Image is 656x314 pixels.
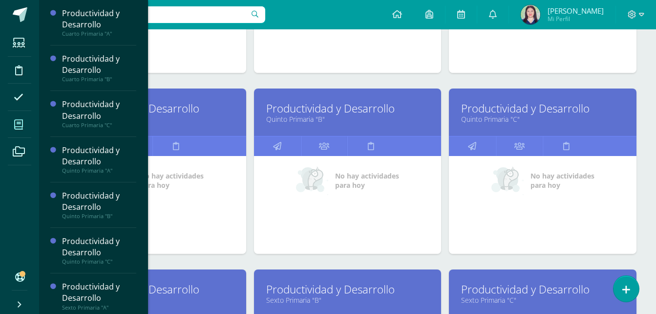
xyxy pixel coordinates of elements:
[62,99,136,128] a: Productividad y DesarrolloCuarto Primaria "C"
[62,8,136,37] a: Productividad y DesarrolloCuarto Primaria "A"
[45,6,265,23] input: Busca un usuario...
[461,114,624,124] a: Quinto Primaria "C"
[548,6,604,16] span: [PERSON_NAME]
[62,236,136,265] a: Productividad y DesarrolloQuinto Primaria "C"
[548,15,604,23] span: Mi Perfil
[62,53,136,83] a: Productividad y DesarrolloCuarto Primaria "B"
[62,213,136,220] div: Quinto Primaria "B"
[335,171,399,190] span: No hay actividades para hoy
[62,281,136,311] a: Productividad y DesarrolloSexto Primaria "A"
[62,167,136,174] div: Quinto Primaria "A"
[461,295,624,305] a: Sexto Primaria "C"
[62,8,136,30] div: Productividad y Desarrollo
[62,258,136,265] div: Quinto Primaria "C"
[296,166,328,195] img: no_activities_small.png
[140,171,204,190] span: No hay actividades para hoy
[530,171,594,190] span: No hay actividades para hoy
[62,145,136,174] a: Productividad y DesarrolloQuinto Primaria "A"
[266,101,429,116] a: Productividad y Desarrollo
[521,5,540,24] img: 481143d3e0c24b1771560fd25644f162.png
[62,53,136,76] div: Productividad y Desarrollo
[266,282,429,297] a: Productividad y Desarrollo
[491,166,524,195] img: no_activities_small.png
[461,282,624,297] a: Productividad y Desarrollo
[62,281,136,304] div: Productividad y Desarrollo
[71,114,234,124] a: Quinto Primaria "A"
[266,114,429,124] a: Quinto Primaria "B"
[62,236,136,258] div: Productividad y Desarrollo
[461,101,624,116] a: Productividad y Desarrollo
[62,145,136,167] div: Productividad y Desarrollo
[62,30,136,37] div: Cuarto Primaria "A"
[266,295,429,305] a: Sexto Primaria "B"
[71,295,234,305] a: Sexto Primaria "A"
[62,304,136,311] div: Sexto Primaria "A"
[62,122,136,129] div: Cuarto Primaria "C"
[71,101,234,116] a: Productividad y Desarrollo
[62,190,136,213] div: Productividad y Desarrollo
[62,190,136,220] a: Productividad y DesarrolloQuinto Primaria "B"
[62,76,136,83] div: Cuarto Primaria "B"
[71,282,234,297] a: Productividad y Desarrollo
[62,99,136,121] div: Productividad y Desarrollo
